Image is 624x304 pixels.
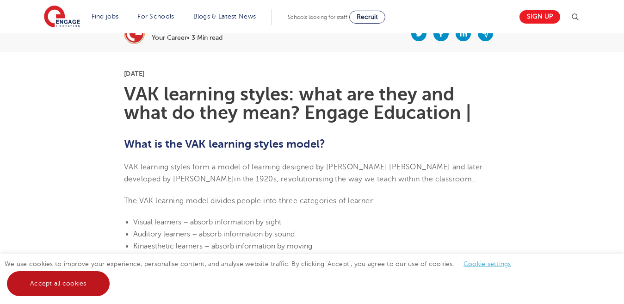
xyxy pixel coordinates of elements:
span: We use cookies to improve your experience, personalise content, and analyse website traffic. By c... [5,261,520,287]
p: [DATE] [124,70,500,77]
span: Kinaesthetic learners – absorb information by moving [133,242,312,250]
a: Sign up [519,10,560,24]
span: Visual learners – absorb information by sight [133,218,281,226]
span: Auditory learners – absorb information by sound [133,230,295,238]
span: Schools looking for staff [288,14,347,20]
a: Accept all cookies [7,271,110,296]
a: For Schools [137,13,174,20]
span: VAK learning styles form a model of learning designed by [PERSON_NAME] [PERSON_NAME] and later de... [124,163,483,183]
b: What is the VAK learning styles model? [124,137,325,150]
p: Your Career• 3 Min read [152,35,222,41]
a: Cookie settings [463,261,511,267]
a: Blogs & Latest News [193,13,256,20]
img: Engage Education [44,6,80,29]
span: in the 1920s, revolutionising the way we teach within the classroom. [234,175,474,183]
a: Find jobs [92,13,119,20]
a: Recruit [349,11,385,24]
span: Recruit [357,13,378,20]
h1: VAK learning styles: what are they and what do they mean? Engage Education | [124,85,500,122]
span: The VAK learning model divides people into three categories of learner: [124,197,375,205]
